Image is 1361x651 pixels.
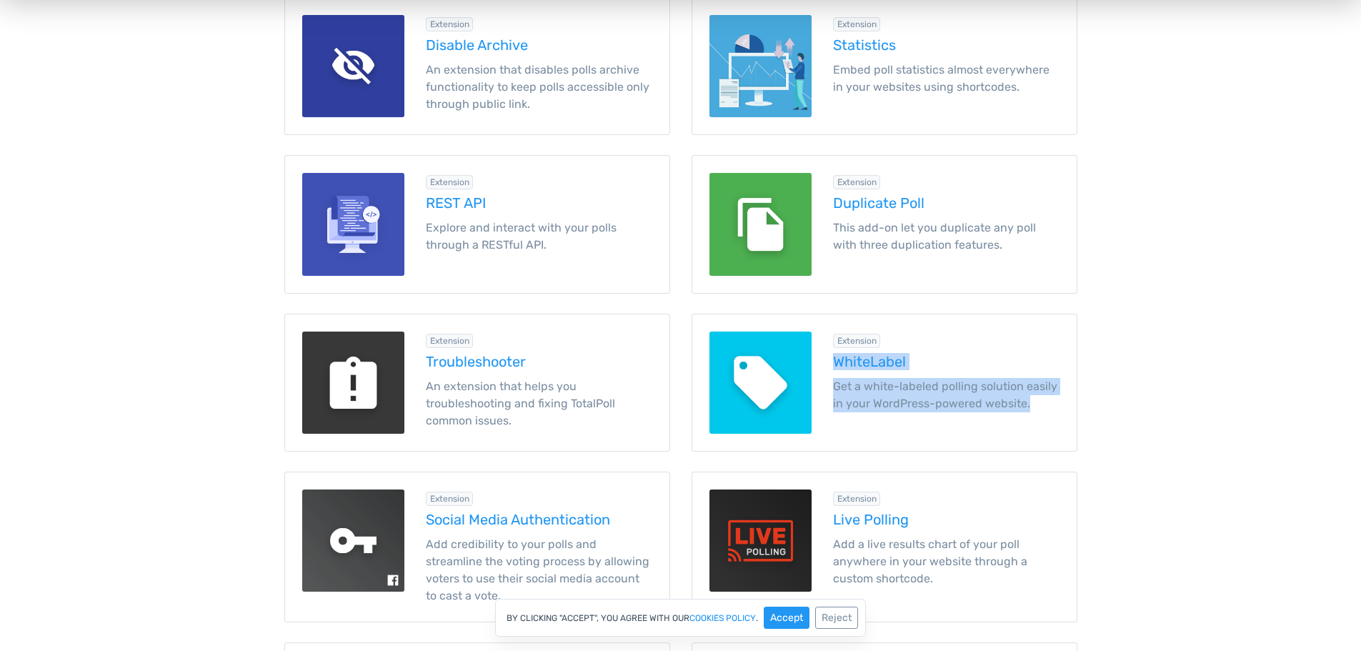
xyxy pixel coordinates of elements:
[833,17,881,31] div: Extension
[426,512,652,527] h5: Social Media Authentication extension for TotalPoll
[833,37,1060,53] h5: Statistics extension for TotalPoll
[764,607,809,629] button: Accept
[426,219,652,254] p: Explore and interact with your polls through a RESTful API.
[833,492,881,506] div: Extension
[426,175,474,189] div: Extension
[302,173,404,275] img: REST API for TotalPoll
[302,490,404,592] img: Social Media Authentication for TotalPoll
[495,599,866,637] div: By clicking "Accept", you agree with our .
[833,354,1060,369] h5: WhiteLabel extension for TotalPoll
[709,173,812,275] img: Duplicate Poll for TotalPoll
[833,195,1060,211] h5: Duplicate Poll extension for TotalPoll
[426,334,474,348] div: Extension
[302,15,404,117] img: Disable Archive for TotalPoll
[833,536,1060,587] p: Add a live results chart of your poll anywhere in your website through a custom shortcode.
[426,378,652,429] p: An extension that helps you troubleshooting and fixing TotalPoll common issues.
[833,219,1060,254] p: This add-on let you duplicate any poll with three duplication features.
[709,332,812,434] img: WhiteLabel for TotalPoll
[709,15,812,117] img: Statistics for TotalPoll
[426,492,474,506] div: Extension
[426,17,474,31] div: Extension
[692,314,1077,452] a: WhiteLabel for TotalPoll Extension WhiteLabel Get a white-labeled polling solution easily in your...
[302,332,404,434] img: Troubleshooter for TotalPoll
[426,536,652,605] p: Add credibility to your polls and streamline the voting process by allowing voters to use their s...
[284,472,670,622] a: Social Media Authentication for TotalPoll Extension Social Media Authentication Add credibility t...
[426,37,652,53] h5: Disable Archive extension for TotalPoll
[709,490,812,592] img: Live Polling for TotalPoll
[815,607,858,629] button: Reject
[833,334,881,348] div: Extension
[692,472,1077,622] a: Live Polling for TotalPoll Extension Live Polling Add a live results chart of your poll anywhere ...
[689,614,756,622] a: cookies policy
[833,378,1060,412] p: Get a white-labeled polling solution easily in your WordPress-powered website.
[692,155,1077,293] a: Duplicate Poll for TotalPoll Extension Duplicate Poll This add-on let you duplicate any poll with...
[833,61,1060,96] p: Embed poll statistics almost everywhere in your websites using shortcodes.
[833,512,1060,527] h5: Live Polling extension for TotalPoll
[426,195,652,211] h5: REST API extension for TotalPoll
[426,61,652,113] p: An extension that disables polls archive functionality to keep polls accessible only through publ...
[426,354,652,369] h5: Troubleshooter extension for TotalPoll
[284,155,670,293] a: REST API for TotalPoll Extension REST API Explore and interact with your polls through a RESTful ...
[284,314,670,452] a: Troubleshooter for TotalPoll Extension Troubleshooter An extension that helps you troubleshooting...
[833,175,881,189] div: Extension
